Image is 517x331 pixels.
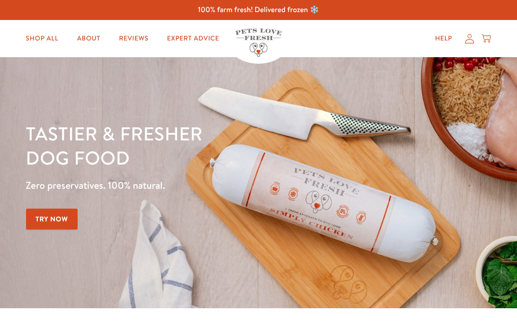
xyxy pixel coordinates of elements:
[19,29,66,48] a: Shop All
[428,29,460,48] a: Help
[26,209,78,230] a: Try Now
[159,29,226,48] a: Expert Advice
[235,28,282,57] img: Pets Love Fresh
[26,177,336,194] p: Zero preservatives. 100% natural.
[70,29,108,48] a: About
[112,29,156,48] a: Reviews
[26,121,336,170] h1: Tastier & fresher dog food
